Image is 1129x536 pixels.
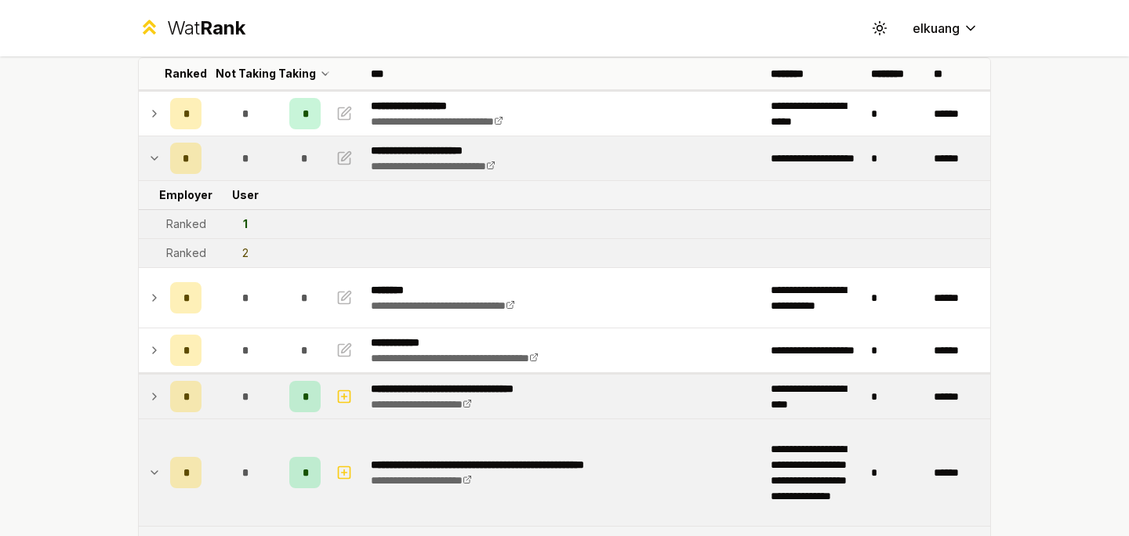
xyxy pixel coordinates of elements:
[208,181,283,209] td: User
[200,16,245,39] span: Rank
[278,66,316,81] p: Taking
[243,216,248,232] div: 1
[913,19,960,38] span: elkuang
[216,66,276,81] p: Not Taking
[166,245,206,261] div: Ranked
[164,181,208,209] td: Employer
[165,66,207,81] p: Ranked
[138,16,245,41] a: WatRank
[166,216,206,232] div: Ranked
[167,16,245,41] div: Wat
[242,245,249,261] div: 2
[900,14,991,42] button: elkuang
